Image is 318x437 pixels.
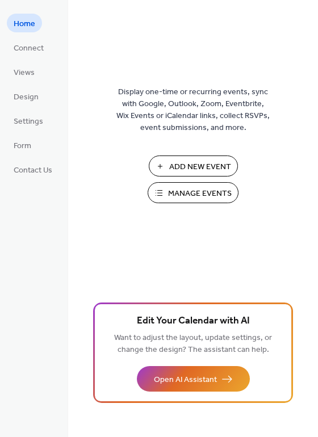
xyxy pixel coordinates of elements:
span: Settings [14,116,43,128]
span: Views [14,67,35,79]
span: Connect [14,43,44,54]
a: Design [7,87,45,106]
span: Contact Us [14,165,52,177]
span: Edit Your Calendar with AI [137,313,250,329]
a: Views [7,62,41,81]
button: Open AI Assistant [137,366,250,392]
button: Add New Event [149,156,238,177]
span: Open AI Assistant [154,374,217,386]
button: Manage Events [148,182,238,203]
span: Design [14,91,39,103]
span: Add New Event [169,161,231,173]
a: Home [7,14,42,32]
a: Form [7,136,38,154]
span: Form [14,140,31,152]
span: Home [14,18,35,30]
span: Display one-time or recurring events, sync with Google, Outlook, Zoom, Eventbrite, Wix Events or ... [116,86,270,134]
a: Settings [7,111,50,130]
span: Manage Events [168,188,232,200]
a: Connect [7,38,51,57]
a: Contact Us [7,160,59,179]
span: Want to adjust the layout, update settings, or change the design? The assistant can help. [114,330,272,358]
